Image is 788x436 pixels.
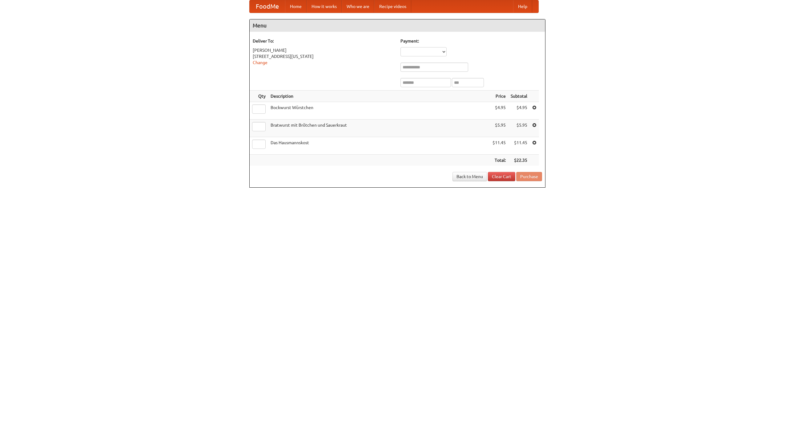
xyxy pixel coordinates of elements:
[490,91,508,102] th: Price
[253,60,267,65] a: Change
[285,0,307,13] a: Home
[490,120,508,137] td: $5.95
[508,137,530,155] td: $11.45
[490,155,508,166] th: Total:
[508,91,530,102] th: Subtotal
[268,137,490,155] td: Das Hausmannskost
[508,120,530,137] td: $5.95
[253,38,394,44] h5: Deliver To:
[268,91,490,102] th: Description
[250,91,268,102] th: Qty
[516,172,542,181] button: Purchase
[250,0,285,13] a: FoodMe
[342,0,374,13] a: Who we are
[513,0,532,13] a: Help
[400,38,542,44] h5: Payment:
[307,0,342,13] a: How it works
[490,137,508,155] td: $11.45
[452,172,487,181] a: Back to Menu
[508,102,530,120] td: $4.95
[488,172,515,181] a: Clear Cart
[374,0,411,13] a: Recipe videos
[268,120,490,137] td: Bratwurst mit Brötchen und Sauerkraut
[490,102,508,120] td: $4.95
[268,102,490,120] td: Bockwurst Würstchen
[253,47,394,53] div: [PERSON_NAME]
[508,155,530,166] th: $22.35
[253,53,394,59] div: [STREET_ADDRESS][US_STATE]
[250,19,545,32] h4: Menu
